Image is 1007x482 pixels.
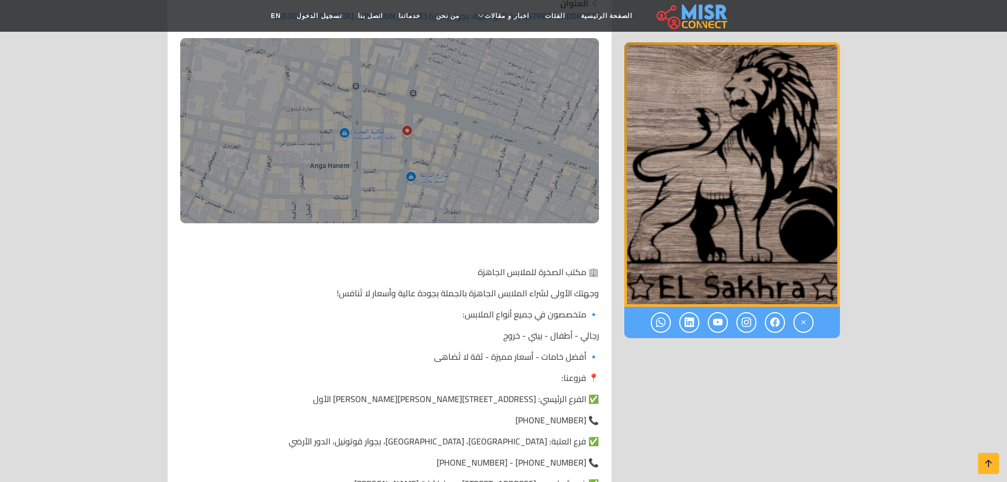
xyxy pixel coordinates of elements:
a: الفئات [537,6,573,26]
a: اخبار و مقالات [467,6,537,26]
p: 🔹 متخصصون في جميع أنواع الملابس: [180,308,599,321]
a: [STREET_ADDRESS]ترعة البولاقية، بجوار إشارة [PERSON_NAME], , [GEOGRAPHIC_DATA] مكتب الصخرة للملاب... [180,8,599,223]
a: خدماتنا [391,6,428,26]
a: EN [263,6,289,26]
p: وجهتك الأولى لشراء الملابس الجاهزة بالجملة بجودة عالية وأسعار لا تُنافس! [180,287,599,299]
p: ✅ الفرع الرئيسي: [STREET_ADDRESS][PERSON_NAME][PERSON_NAME] الأول [180,393,599,405]
p: ✅ فرع العتبة: [GEOGRAPHIC_DATA]، [GEOGRAPHIC_DATA]، بجوار قوتونيل، الدور الأرضي [180,435,599,448]
p: رجالي - أطفال - بيتي - خروج [180,329,599,342]
a: من نحن [428,6,467,26]
a: تسجيل الدخول [289,6,349,26]
img: مكتب الصخرة للملابس الجاهزة شبرا [180,38,599,223]
img: مكتب الصخرة للملابس الجاهزة شبرا [624,42,840,307]
a: اتصل بنا [350,6,391,26]
p: 📍 فروعنا: [180,371,599,384]
span: اخبار و مقالات [485,11,529,21]
img: main.misr_connect [657,3,727,29]
p: 🏢 مكتب الصخرة للملابس الجاهزة [180,266,599,278]
div: 1 / 1 [624,42,840,307]
a: الصفحة الرئيسية [573,6,640,26]
p: 🔹 أفضل خامات - أسعار مميزة - ثقة لا تُضاهى [180,350,599,363]
p: 📞 [PHONE_NUMBER] - [PHONE_NUMBER] [180,456,599,469]
p: 📞 [PHONE_NUMBER] [180,414,599,426]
